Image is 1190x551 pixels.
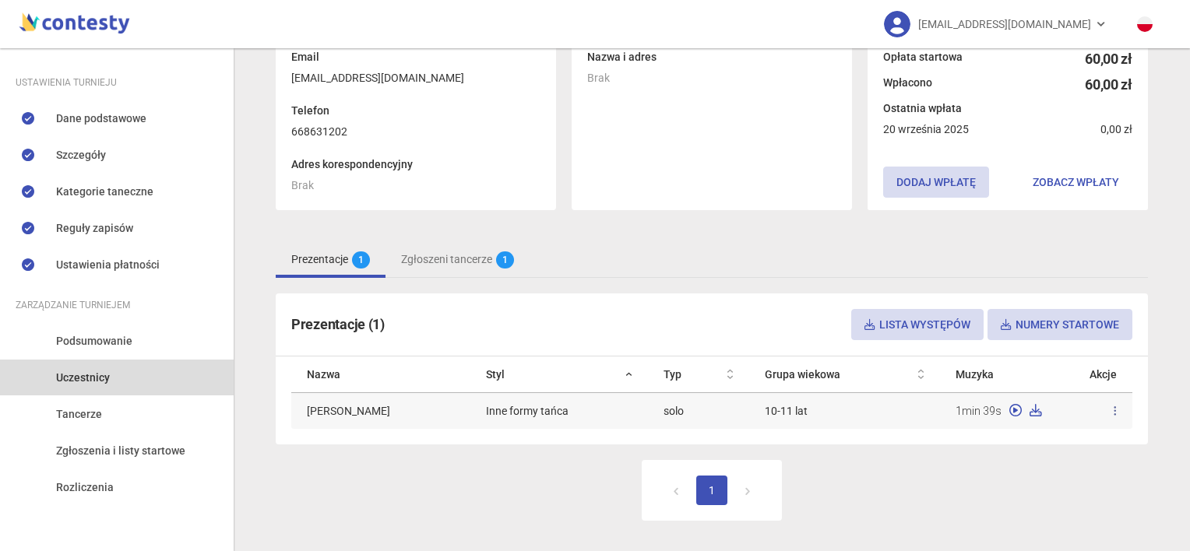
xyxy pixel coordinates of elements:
dt: Ostatnia wpłata [883,100,1132,117]
td: solo [648,393,749,430]
dt: Email [291,48,540,65]
th: Akcje [1058,356,1132,393]
dt: Nazwa i adres [587,48,836,65]
h5: 60,00 zł [1085,48,1132,70]
a: Zgłoszeni tancerze1 [386,241,530,278]
span: [EMAIL_ADDRESS][DOMAIN_NAME] [918,8,1091,40]
dd: 668631202 [291,123,540,140]
span: Podsumowanie [56,332,132,349]
p: [PERSON_NAME] [307,402,455,419]
span: 1 [352,251,370,268]
span: Zarządzanie turniejem [16,297,130,314]
span: Dane podstawowe [56,110,146,127]
dd: Brak [291,177,540,194]
th: Grupa wiekowa [749,356,940,393]
span: Kategorie taneczne [56,183,153,200]
th: Muzyka [940,356,1058,393]
span: 1min 39s [956,402,1002,419]
span: Szczegóły [56,146,106,163]
td: 10-11 lat [749,393,940,430]
h5: 60,00 zł [1085,74,1132,96]
th: Typ [648,356,749,393]
button: Numery startowe [988,309,1132,340]
a: Prezentacje1 [276,241,386,278]
span: 20 września 2025 [883,121,969,138]
button: Lista występów [851,309,984,340]
span: Zgłoszenia i listy startowe [56,442,185,459]
span: 0,00 zł [1100,121,1132,138]
span: 1 [496,251,514,268]
dt: Adres korespondencyjny [291,156,540,173]
th: Nazwa [291,356,470,393]
dd: Brak [587,69,836,86]
span: Ustawienia płatności [56,256,160,273]
span: Tancerze [56,405,102,423]
button: Zobacz wpłaty [1019,167,1132,198]
th: Styl [470,356,648,393]
span: Prezentacje (1) [291,316,385,332]
a: 1 [696,476,727,505]
div: Ustawienia turnieju [16,74,218,91]
span: Rozliczenia [56,479,114,496]
button: Dodaj wpłatę [883,167,989,198]
span: Uczestnicy [56,369,110,386]
dt: Telefon [291,102,540,119]
span: Opłata startowa [883,48,963,70]
dd: [EMAIL_ADDRESS][DOMAIN_NAME] [291,69,540,86]
span: Wpłacono [883,74,932,96]
td: Inne formy tańca [470,393,648,430]
span: Reguły zapisów [56,219,133,237]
